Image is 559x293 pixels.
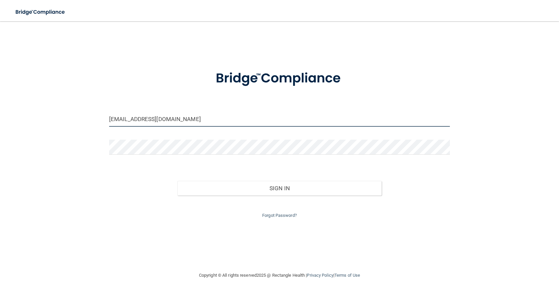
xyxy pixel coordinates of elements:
a: Privacy Policy [307,273,333,278]
input: Email [109,112,450,127]
img: bridge_compliance_login_screen.278c3ca4.svg [202,61,357,96]
img: bridge_compliance_login_screen.278c3ca4.svg [10,5,71,19]
a: Terms of Use [334,273,360,278]
button: Sign In [177,181,382,196]
a: Forgot Password? [262,213,297,218]
iframe: Drift Widget Chat Controller [444,246,551,272]
div: Copyright © All rights reserved 2025 @ Rectangle Health | | [158,265,401,286]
